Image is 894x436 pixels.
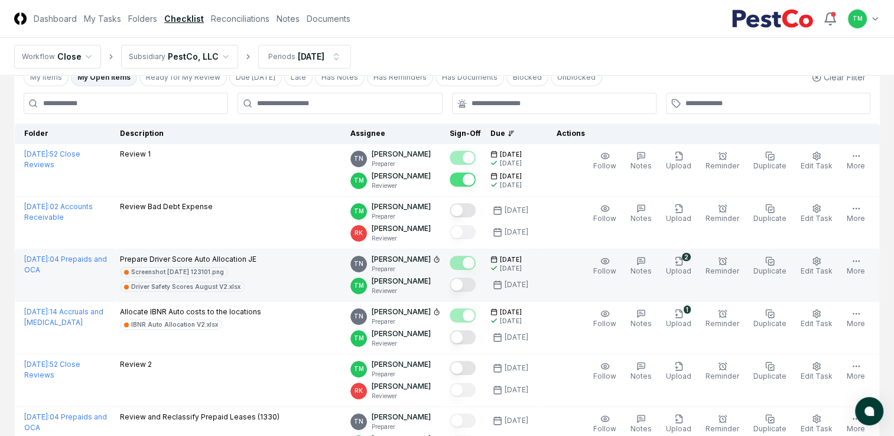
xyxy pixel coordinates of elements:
[372,201,431,212] p: [PERSON_NAME]
[372,370,431,379] p: Preparer
[593,161,616,170] span: Follow
[450,256,476,270] button: Mark complete
[84,12,121,25] a: My Tasks
[354,281,364,290] span: TM
[372,307,431,317] p: [PERSON_NAME]
[664,201,694,226] button: Upload
[591,307,619,331] button: Follow
[115,123,346,144] th: Description
[753,266,786,275] span: Duplicate
[24,360,50,369] span: [DATE] :
[593,424,616,433] span: Follow
[24,412,107,432] a: [DATE]:04 Prepaids and OCA
[372,422,431,431] p: Preparer
[844,149,867,174] button: More
[120,320,222,330] a: IBNR Auto Allocation V2.xlsx
[664,254,694,279] button: 2Upload
[354,312,363,321] span: TN
[505,205,528,216] div: [DATE]
[372,392,431,401] p: Reviewer
[450,203,476,217] button: Mark complete
[844,254,867,279] button: More
[372,160,431,168] p: Preparer
[630,266,652,275] span: Notes
[801,424,833,433] span: Edit Task
[15,123,115,144] th: Folder
[24,202,93,222] a: [DATE]:02 Accounts Receivable
[372,359,431,370] p: [PERSON_NAME]
[372,234,431,243] p: Reviewer
[500,308,522,317] span: [DATE]
[24,69,69,86] button: My Items
[753,372,786,380] span: Duplicate
[628,149,654,174] button: Notes
[505,279,528,290] div: [DATE]
[258,45,351,69] button: Periods[DATE]
[703,359,742,384] button: Reminder
[666,424,691,433] span: Upload
[591,149,619,174] button: Follow
[354,207,364,216] span: TM
[120,307,261,317] p: Allocate IBNR Auto costs to the locations
[354,365,364,373] span: TM
[372,328,431,339] p: [PERSON_NAME]
[844,359,867,384] button: More
[24,307,103,327] a: [DATE]:14 Accruals and [MEDICAL_DATA]
[591,201,619,226] button: Follow
[372,181,431,190] p: Reviewer
[450,151,476,165] button: Mark complete
[490,128,538,139] div: Due
[120,359,152,370] p: Review 2
[591,254,619,279] button: Follow
[372,317,440,326] p: Preparer
[703,149,742,174] button: Reminder
[798,149,835,174] button: Edit Task
[593,319,616,328] span: Follow
[593,372,616,380] span: Follow
[684,305,691,314] div: 1
[120,201,213,212] p: Review Bad Debt Expense
[71,69,137,86] button: My Open Items
[844,201,867,226] button: More
[666,214,691,223] span: Upload
[506,69,548,86] button: Blocked
[284,69,313,86] button: Late
[354,154,363,163] span: TN
[435,69,504,86] button: Has Documents
[450,330,476,344] button: Mark complete
[855,397,883,425] button: atlas-launcher
[277,12,300,25] a: Notes
[753,424,786,433] span: Duplicate
[450,225,476,239] button: Mark complete
[120,267,228,277] a: Screenshot [DATE] 123101.png
[801,266,833,275] span: Edit Task
[346,123,445,144] th: Assignee
[664,149,694,174] button: Upload
[129,51,165,62] div: Subsidiary
[801,161,833,170] span: Edit Task
[500,255,522,264] span: [DATE]
[307,12,350,25] a: Documents
[372,265,440,274] p: Preparer
[355,229,363,237] span: RK
[801,372,833,380] span: Edit Task
[505,385,528,395] div: [DATE]
[628,307,654,331] button: Notes
[703,254,742,279] button: Reminder
[628,254,654,279] button: Notes
[24,149,50,158] span: [DATE] :
[551,69,602,86] button: Unblocked
[703,201,742,226] button: Reminder
[807,66,870,88] button: Clear Filter
[753,319,786,328] span: Duplicate
[505,332,528,343] div: [DATE]
[753,214,786,223] span: Duplicate
[24,255,107,274] a: [DATE]:04 Prepaids and OCA
[630,214,652,223] span: Notes
[24,412,50,421] span: [DATE] :
[703,307,742,331] button: Reminder
[372,254,431,265] p: [PERSON_NAME]
[24,360,80,379] a: [DATE]:52 Close Reviews
[372,381,431,392] p: [PERSON_NAME]
[593,214,616,223] span: Follow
